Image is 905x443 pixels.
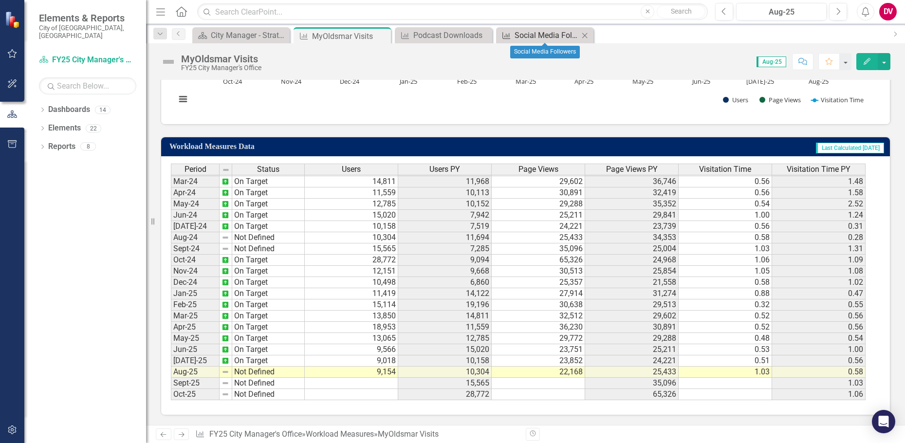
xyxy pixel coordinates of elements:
[772,221,866,232] td: 0.31
[772,266,866,277] td: 1.08
[746,77,774,86] text: [DATE]-25
[398,243,492,255] td: 7,285
[211,29,287,41] div: City Manager - Strategic Plan
[499,29,579,41] a: Social Media Followers
[679,199,772,210] td: 0.54
[679,266,772,277] td: 1.05
[398,389,492,400] td: 28,772
[679,322,772,333] td: 0.52
[222,267,229,275] img: AQAAAAAAAAAAAAAAAAAAAAAAAAAAAAAAAAAAAAAAAAAAAAAAAAAAAAAAAAAAAAAAAAAAAAAAAAAAAAAAAAAAAAAAAAAAAAAAA...
[515,29,579,41] div: Social Media Followers
[398,311,492,322] td: 14,811
[492,221,585,232] td: 24,221
[306,429,374,439] a: Workload Measures
[232,266,305,277] td: On Target
[171,266,220,277] td: Nov-24
[585,210,679,221] td: 29,841
[305,311,398,322] td: 13,850
[772,243,866,255] td: 1.31
[679,355,772,367] td: 0.51
[232,243,305,255] td: Not Defined
[606,165,658,174] span: Page Views PY
[340,77,360,86] text: Dec-24
[232,277,305,288] td: On Target
[510,46,580,58] div: Social Media Followers
[691,77,710,86] text: Jun-25
[39,24,136,40] small: City of [GEOGRAPHIC_DATA], [GEOGRAPHIC_DATA]
[305,322,398,333] td: 18,953
[48,104,90,115] a: Dashboards
[305,266,398,277] td: 12,151
[398,255,492,266] td: 9,094
[232,199,305,210] td: On Target
[772,389,866,400] td: 1.06
[232,255,305,266] td: On Target
[305,221,398,232] td: 10,158
[585,232,679,243] td: 34,353
[378,429,439,439] div: MyOldsmar Visits
[222,346,229,353] img: AQAAAAAAAAAAAAAAAAAAAAAAAAAAAAAAAAAAAAAAAAAAAAAAAAAAAAAAAAAAAAAAAAAAAAAAAAAAAAAAAAAAAAAAAAAAAAAAA...
[492,299,585,311] td: 30,638
[679,333,772,344] td: 0.48
[232,299,305,311] td: On Target
[492,255,585,266] td: 65,326
[679,221,772,232] td: 0.56
[772,176,866,187] td: 1.48
[222,234,229,241] img: 8DAGhfEEPCf229AAAAAElFTkSuQmCC
[176,92,190,106] button: View chart menu, Chart
[48,141,75,152] a: Reports
[39,12,136,24] span: Elements & Reports
[171,277,220,288] td: Dec-24
[95,106,111,114] div: 14
[772,344,866,355] td: 1.00
[816,143,884,153] span: Last Calculated [DATE]
[222,211,229,219] img: AQAAAAAAAAAAAAAAAAAAAAAAAAAAAAAAAAAAAAAAAAAAAAAAAAAAAAAAAAAAAAAAAAAAAAAAAAAAAAAAAAAAAAAAAAAAAAAAA...
[492,266,585,277] td: 30,513
[398,355,492,367] td: 10,158
[809,77,829,86] text: Aug-25
[171,255,220,266] td: Oct-24
[171,176,220,187] td: Mar-24
[772,311,866,322] td: 0.56
[772,355,866,367] td: 0.56
[679,311,772,322] td: 0.52
[679,277,772,288] td: 0.58
[223,77,242,86] text: Oct-24
[398,288,492,299] td: 14,122
[305,255,398,266] td: 28,772
[222,200,229,208] img: AQAAAAAAAAAAAAAAAAAAAAAAAAAAAAAAAAAAAAAAAAAAAAAAAAAAAAAAAAAAAAAAAAAAAAAAAAAAAAAAAAAAAAAAAAAAAAAAA...
[305,344,398,355] td: 9,566
[305,176,398,187] td: 14,811
[772,232,866,243] td: 0.28
[574,77,593,86] text: Apr-25
[305,210,398,221] td: 15,020
[171,333,220,344] td: May-25
[492,187,585,199] td: 30,891
[222,290,229,297] img: AQAAAAAAAAAAAAAAAAAAAAAAAAAAAAAAAAAAAAAAAAAAAAAAAAAAAAAAAAAAAAAAAAAAAAAAAAAAAAAAAAAAAAAAAAAAAAAAA...
[759,95,801,104] button: Show Page Views
[772,333,866,344] td: 0.54
[772,255,866,266] td: 1.09
[232,355,305,367] td: On Target
[492,333,585,344] td: 29,772
[492,176,585,187] td: 29,602
[397,29,490,41] a: Podcast Downloads
[232,378,305,389] td: Not Defined
[772,187,866,199] td: 1.58
[585,389,679,400] td: 65,326
[879,3,897,20] button: DV
[398,367,492,378] td: 10,304
[257,165,279,174] span: Status
[398,378,492,389] td: 15,565
[80,143,96,151] div: 8
[398,322,492,333] td: 11,559
[171,232,220,243] td: Aug-24
[171,322,220,333] td: Apr-25
[171,210,220,221] td: Jun-24
[585,333,679,344] td: 29,288
[232,176,305,187] td: On Target
[413,29,490,41] div: Podcast Downloads
[772,367,866,378] td: 0.58
[492,367,585,378] td: 22,168
[772,378,866,389] td: 1.03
